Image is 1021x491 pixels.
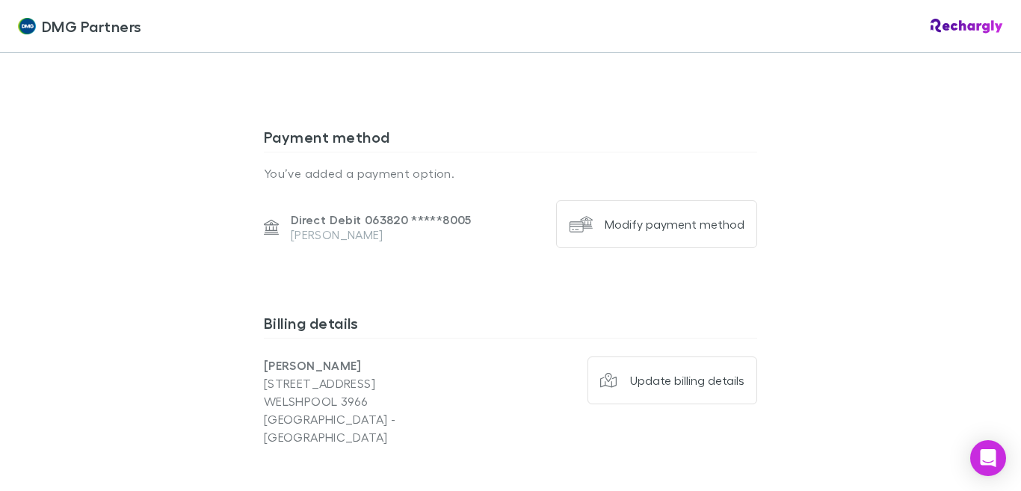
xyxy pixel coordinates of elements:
p: WELSHPOOL 3966 [264,392,510,410]
span: DMG Partners [42,15,142,37]
img: DMG Partners's Logo [18,17,36,35]
p: [STREET_ADDRESS] [264,374,510,392]
p: [GEOGRAPHIC_DATA] - [GEOGRAPHIC_DATA] [264,410,510,446]
div: Update billing details [630,373,744,388]
p: Direct Debit 063820 ***** 8005 [291,212,472,227]
h3: Payment method [264,128,757,152]
div: Modify payment method [605,217,744,232]
img: Modify payment method's Logo [569,212,593,236]
button: Modify payment method [556,200,757,248]
p: [PERSON_NAME] [291,227,472,242]
p: You’ve added a payment option. [264,164,757,182]
div: Open Intercom Messenger [970,440,1006,476]
button: Update billing details [587,356,758,404]
img: Rechargly Logo [931,19,1003,34]
h3: Billing details [264,314,757,338]
p: [PERSON_NAME] [264,356,510,374]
